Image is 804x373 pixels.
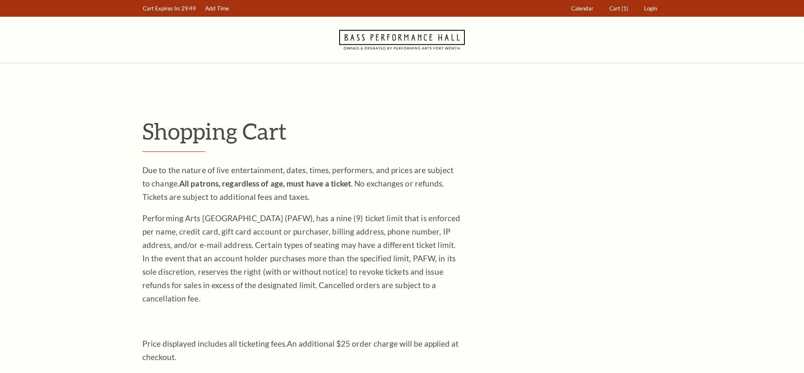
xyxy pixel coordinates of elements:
[143,5,180,12] span: Cart Expires In:
[606,0,632,17] a: Cart (1)
[571,5,593,12] span: Calendar
[142,337,461,364] p: Price displayed includes all ticketing fees.
[644,5,657,12] span: Login
[179,179,351,188] strong: All patrons, regardless of age, must have a ticket
[142,339,459,362] span: An additional $25 order charge will be applied at checkout.
[201,0,233,17] a: Add Time
[621,5,628,12] span: (1)
[181,5,196,12] span: 29:49
[142,212,461,305] p: Performing Arts [GEOGRAPHIC_DATA] (PAFW), has a nine (9) ticket limit that is enforced per name, ...
[567,0,598,17] a: Calendar
[142,118,662,145] p: Shopping Cart
[142,165,454,202] span: Due to the nature of live entertainment, dates, times, performers, and prices are subject to chan...
[640,0,661,17] a: Login
[609,5,620,12] span: Cart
